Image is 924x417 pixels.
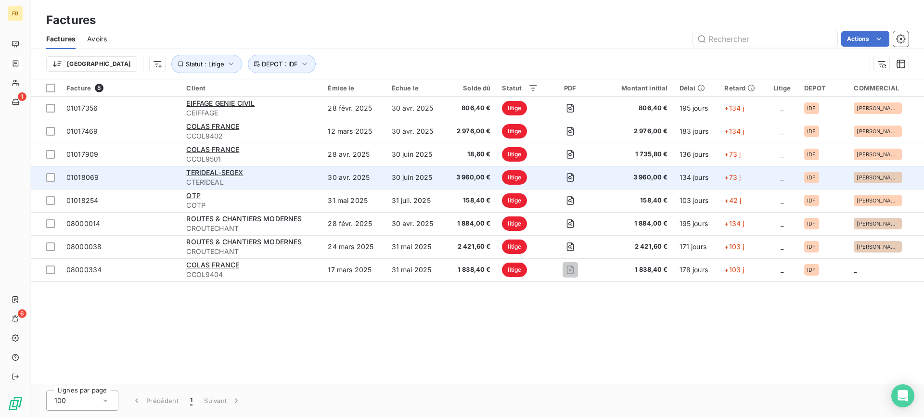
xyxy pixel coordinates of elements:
span: litige [502,263,527,277]
span: 3 960,00 € [602,173,668,182]
div: PDF [550,84,590,92]
button: Actions [841,31,889,47]
span: Avoirs [87,34,107,44]
span: 1 [190,396,192,405]
div: Statut [502,84,538,92]
td: 30 avr. 2025 [322,166,385,189]
td: 30 avr. 2025 [386,120,445,143]
td: 31 juil. 2025 [386,189,445,212]
span: +134 j [724,127,744,135]
div: FB [8,6,23,21]
span: Facture [66,84,91,92]
td: 17 mars 2025 [322,258,385,281]
span: 08000334 [66,265,102,274]
span: IDF [807,198,816,203]
span: TERIDEAL-SEGEX [186,168,243,177]
span: [PERSON_NAME] [857,221,899,227]
div: Open Intercom Messenger [891,384,914,407]
span: COLAS FRANCE [186,122,239,130]
span: 1 735,80 € [602,150,668,159]
span: 01017356 [66,104,98,112]
span: 01018069 [66,173,99,181]
span: IDF [807,221,816,227]
span: IDF [807,244,816,250]
span: IDF [807,105,816,111]
button: Suivant [198,391,247,411]
span: _ [781,173,783,181]
td: 28 févr. 2025 [322,212,385,235]
span: _ [781,265,783,274]
td: 30 juin 2025 [386,166,445,189]
span: 100 [54,396,66,405]
span: 158,40 € [602,196,668,205]
span: 2 976,00 € [602,126,668,136]
span: 08000014 [66,219,100,227]
td: 103 jours [674,189,719,212]
span: CTERIDEAL [186,177,316,187]
span: _ [781,104,783,112]
span: IDF [807,267,816,273]
span: 2 421,60 € [602,242,668,252]
td: 195 jours [674,212,719,235]
span: COTP [186,201,316,210]
span: EIFFAGE GENIE CIVIL [186,99,255,107]
span: 3 960,00 € [451,173,490,182]
span: DEPOT : IDF [262,60,298,68]
div: Litige [771,84,793,92]
td: 28 févr. 2025 [322,97,385,120]
span: _ [781,242,783,251]
span: litige [502,216,527,231]
span: CCOL9501 [186,154,316,164]
span: ROUTES & CHANTIERS MODERNES [186,215,302,223]
td: 134 jours [674,166,719,189]
td: 30 avr. 2025 [386,212,445,235]
span: 08000038 [66,242,102,251]
span: 01017909 [66,150,98,158]
td: 28 avr. 2025 [322,143,385,166]
span: CROUTECHANT [186,247,316,256]
span: [PERSON_NAME] [857,128,899,134]
span: +42 j [724,196,741,204]
div: DEPOT [804,84,842,92]
span: litige [502,193,527,208]
span: 2 976,00 € [451,126,490,136]
span: +134 j [724,104,744,112]
button: Statut : Litige [171,55,242,73]
td: 31 mai 2025 [386,258,445,281]
span: IDF [807,152,816,157]
span: OTP [186,191,200,200]
td: 12 mars 2025 [322,120,385,143]
div: Délai [680,84,713,92]
span: litige [502,170,527,185]
span: [PERSON_NAME] [857,244,899,250]
span: [PERSON_NAME] [857,198,899,203]
span: CCOL9402 [186,131,316,141]
span: litige [502,147,527,162]
span: IDF [807,175,816,180]
span: 1 838,40 € [451,265,490,275]
span: +103 j [724,265,744,274]
h3: Factures [46,12,96,29]
input: Rechercher [693,31,837,47]
button: [GEOGRAPHIC_DATA] [46,56,137,72]
div: COMMERCIAL [854,84,918,92]
span: 1 [18,92,26,101]
span: CEIFFAGE [186,108,316,118]
div: Solde dû [451,84,490,92]
td: 178 jours [674,258,719,281]
span: _ [781,219,783,227]
span: 1 884,00 € [602,219,668,228]
span: 158,40 € [451,196,490,205]
td: 31 mai 2025 [386,235,445,258]
td: 183 jours [674,120,719,143]
div: Montant initial [602,84,668,92]
td: 31 mai 2025 [322,189,385,212]
span: litige [502,101,527,115]
div: Émise le [328,84,380,92]
span: +73 j [724,150,741,158]
span: CROUTECHANT [186,224,316,233]
span: 1 884,00 € [451,219,490,228]
span: 806,40 € [451,103,490,113]
span: +73 j [724,173,741,181]
span: litige [502,124,527,139]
